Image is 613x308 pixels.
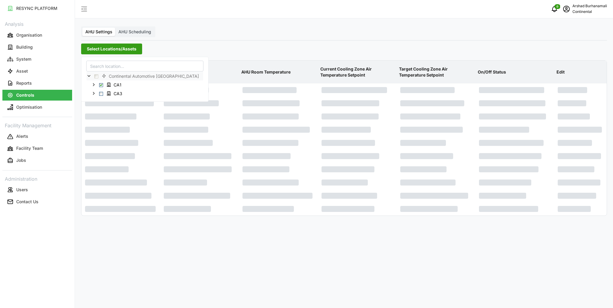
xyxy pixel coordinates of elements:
p: Facility Team [16,145,43,151]
button: Organisation [2,30,72,41]
p: Users [16,187,28,193]
button: schedule [560,3,572,15]
a: Jobs [2,155,72,167]
p: Organisation [16,32,42,38]
input: Search location... [86,61,203,71]
span: 0 [557,5,558,9]
a: Facility Team [2,143,72,155]
p: Optimisation [16,104,42,110]
a: Controls [2,89,72,101]
button: System [2,54,72,65]
span: CA3 [104,89,127,97]
a: Contact Us [2,196,72,208]
a: Alerts [2,131,72,143]
button: Controls [2,90,72,101]
p: Controls [16,92,34,98]
p: Edit [555,64,605,80]
p: Continental [572,9,607,15]
button: Facility Team [2,143,72,154]
a: System [2,53,72,65]
a: Users [2,184,72,196]
div: Select Locations/Assets [81,57,209,102]
a: Reports [2,77,72,89]
button: notifications [548,3,560,15]
p: Arshad Burhanamali [572,3,607,9]
span: Continental Automotive Singapore [99,72,203,80]
p: Reports [16,80,32,86]
button: Users [2,184,72,195]
a: Optimisation [2,101,72,113]
span: AHU Settings [85,29,112,34]
p: Current Cooling Zone Air Temperature Setpoint [319,61,395,83]
button: RESYNC PLATFORM [2,3,72,14]
p: AHU Room Temperature [240,64,316,80]
p: System [16,56,31,62]
button: Alerts [2,131,72,142]
p: Building [16,44,33,50]
span: Select CA3 [99,92,103,95]
p: Analysis [2,19,72,28]
p: RESYNC PLATFORM [16,5,57,11]
span: CA1 [104,81,126,88]
button: Reports [2,78,72,89]
p: Alerts [16,133,28,139]
a: Organisation [2,29,72,41]
a: RESYNC PLATFORM [2,2,72,14]
span: Select Continental Automotive Singapore [94,74,98,78]
button: Jobs [2,155,72,166]
p: Asset [16,68,28,74]
span: Select CA1 [99,83,103,87]
span: AHU Scheduling [118,29,151,34]
span: CA3 [114,90,122,96]
p: Target Cooling Zone Air Temperature Setpoint [398,61,474,83]
a: Building [2,41,72,53]
a: Asset [2,65,72,77]
p: Jobs [16,157,26,163]
p: Contact Us [16,199,38,205]
span: Continental Automotive [GEOGRAPHIC_DATA] [109,73,199,79]
p: Facility Management [2,121,72,129]
span: CA1 [114,82,121,88]
button: Building [2,42,72,53]
button: Asset [2,66,72,77]
button: Contact Us [2,196,72,207]
button: Optimisation [2,102,72,113]
p: Administration [2,174,72,183]
p: On/Off Status [477,64,553,80]
button: Select Locations/Assets [81,44,142,54]
span: Select Locations/Assets [87,44,136,54]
